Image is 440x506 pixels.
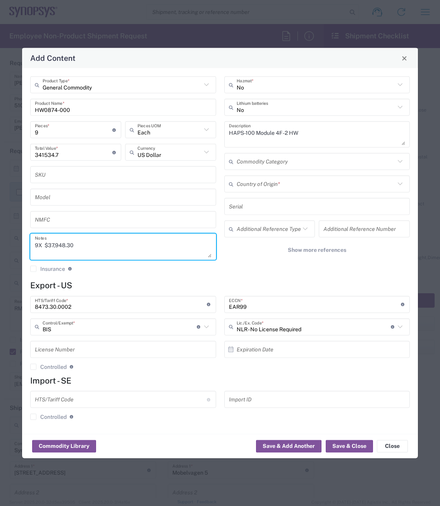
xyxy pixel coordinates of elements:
span: Show more references [288,246,346,254]
button: Close [399,53,410,64]
label: Insurance [30,266,65,272]
h4: Add Content [30,52,76,64]
button: Save & Add Another [256,440,321,452]
button: Close [377,440,408,452]
button: Commodity Library [32,440,96,452]
label: Controlled [30,414,67,420]
label: Controlled [30,363,67,370]
h4: Import - SE [30,375,410,386]
h4: Export - US [30,281,410,291]
button: Save & Close [326,440,373,452]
